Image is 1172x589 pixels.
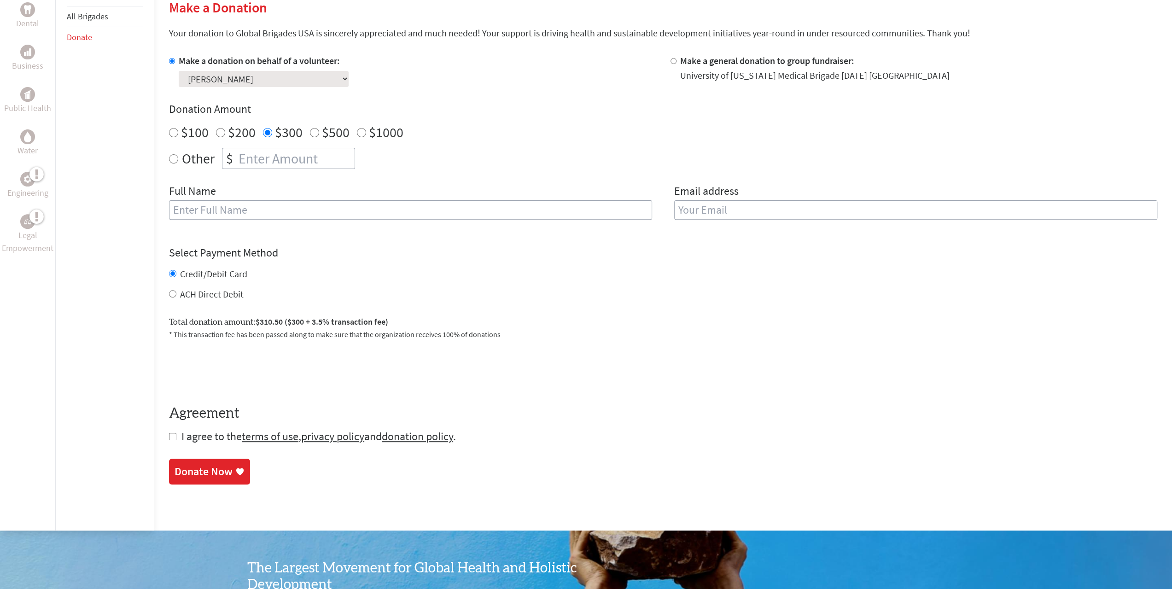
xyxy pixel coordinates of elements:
[322,123,350,141] label: $500
[4,102,51,115] p: Public Health
[242,429,298,443] a: terms of use
[16,17,39,30] p: Dental
[301,429,364,443] a: privacy policy
[169,245,1157,260] h4: Select Payment Method
[181,123,209,141] label: $100
[182,148,215,169] label: Other
[24,90,31,99] img: Public Health
[169,184,216,200] label: Full Name
[181,429,456,443] span: I agree to the , and .
[179,55,340,66] label: Make a donation on behalf of a volunteer:
[674,184,739,200] label: Email address
[67,27,143,47] li: Donate
[7,187,48,199] p: Engineering
[237,148,355,169] input: Enter Amount
[20,214,35,229] div: Legal Empowerment
[20,129,35,144] div: Water
[680,55,854,66] label: Make a general donation to group fundraiser:
[169,27,1157,40] p: Your donation to Global Brigades USA is sincerely appreciated and much needed! Your support is dr...
[24,219,31,224] img: Legal Empowerment
[12,59,43,72] p: Business
[17,144,38,157] p: Water
[24,131,31,142] img: Water
[20,45,35,59] div: Business
[169,102,1157,117] h4: Donation Amount
[7,172,48,199] a: EngineeringEngineering
[256,316,388,327] span: $310.50 ($300 + 3.5% transaction fee)
[169,351,309,387] iframe: reCAPTCHA
[680,69,950,82] div: University of [US_STATE] Medical Brigade [DATE] [GEOGRAPHIC_DATA]
[4,87,51,115] a: Public HealthPublic Health
[169,405,1157,422] h4: Agreement
[169,329,1157,340] p: * This transaction fee has been passed along to make sure that the organization receives 100% of ...
[169,200,652,220] input: Enter Full Name
[67,32,92,42] a: Donate
[20,2,35,17] div: Dental
[228,123,256,141] label: $200
[2,214,53,255] a: Legal EmpowermentLegal Empowerment
[20,87,35,102] div: Public Health
[275,123,303,141] label: $300
[2,229,53,255] p: Legal Empowerment
[382,429,453,443] a: donation policy
[67,11,108,22] a: All Brigades
[175,464,233,479] div: Donate Now
[180,268,247,280] label: Credit/Debit Card
[180,288,244,300] label: ACH Direct Debit
[16,2,39,30] a: DentalDental
[674,200,1157,220] input: Your Email
[169,459,250,484] a: Donate Now
[24,5,31,14] img: Dental
[369,123,403,141] label: $1000
[222,148,237,169] div: $
[169,315,388,329] label: Total donation amount:
[12,45,43,72] a: BusinessBusiness
[17,129,38,157] a: WaterWater
[67,6,143,27] li: All Brigades
[20,172,35,187] div: Engineering
[24,175,31,183] img: Engineering
[24,48,31,56] img: Business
